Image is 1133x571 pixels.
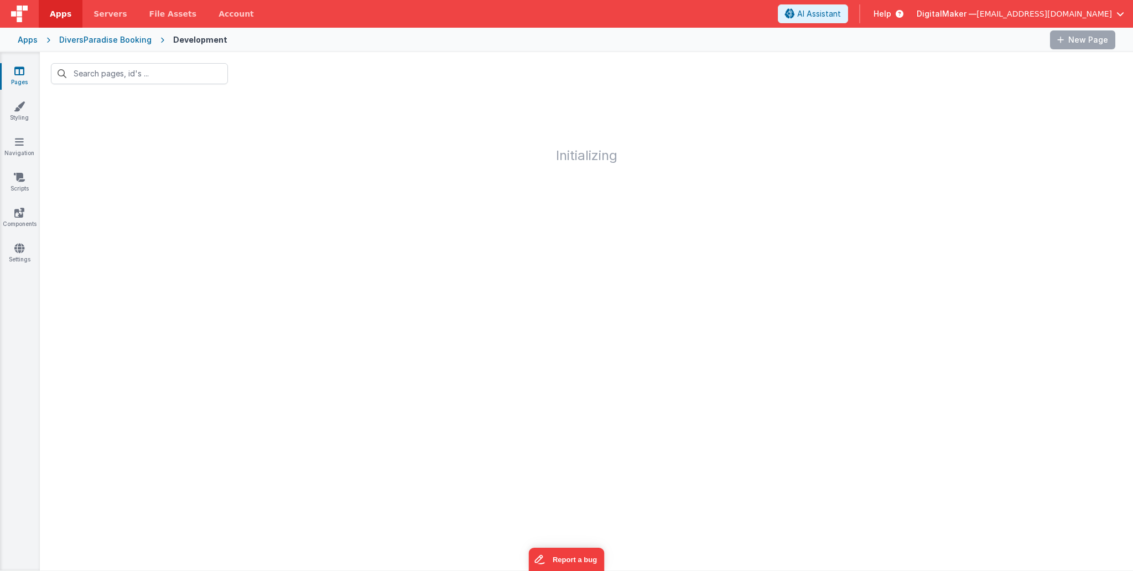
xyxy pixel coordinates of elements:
span: AI Assistant [797,8,841,19]
span: File Assets [149,8,197,19]
div: Development [173,34,227,45]
div: DiversParadise Booking [59,34,152,45]
button: DigitalMaker — [EMAIL_ADDRESS][DOMAIN_NAME] [917,8,1124,19]
span: Servers [93,8,127,19]
iframe: Marker.io feedback button [529,548,605,571]
button: AI Assistant [778,4,848,23]
span: [EMAIL_ADDRESS][DOMAIN_NAME] [976,8,1112,19]
button: New Page [1050,30,1115,49]
div: Apps [18,34,38,45]
input: Search pages, id's ... [51,63,228,84]
span: DigitalMaker — [917,8,976,19]
span: Help [874,8,891,19]
span: Apps [50,8,71,19]
h1: Initializing [40,95,1133,163]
